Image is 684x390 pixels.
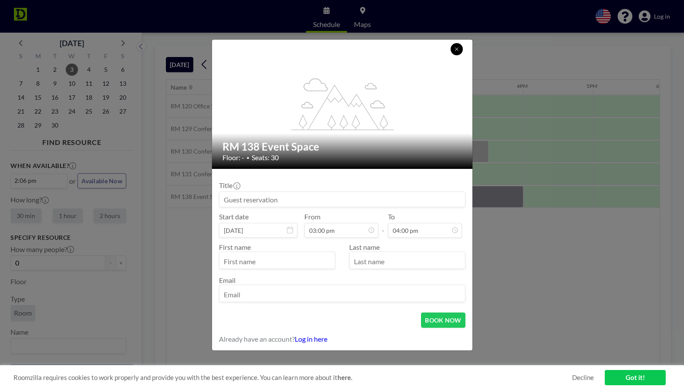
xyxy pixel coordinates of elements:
span: • [246,155,249,161]
span: Floor: - [222,153,244,162]
button: BOOK NOW [421,313,465,328]
a: Log in here [295,335,327,343]
input: Email [219,287,465,302]
a: here. [337,373,352,381]
label: First name [219,243,251,251]
h2: RM 138 Event Space [222,140,463,153]
label: Last name [349,243,380,251]
input: First name [219,254,335,269]
input: Last name [350,254,465,269]
span: Seats: 30 [252,153,279,162]
input: Guest reservation [219,192,465,207]
label: Title [219,181,239,190]
a: Got it! [605,370,666,385]
label: Start date [219,212,249,221]
g: flex-grow: 1.2; [291,77,394,130]
label: From [304,212,320,221]
span: Roomzilla requires cookies to work properly and provide you with the best experience. You can lea... [13,373,572,382]
label: Email [219,276,236,284]
a: Decline [572,373,594,382]
span: Already have an account? [219,335,295,343]
span: - [382,215,384,235]
label: To [388,212,395,221]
